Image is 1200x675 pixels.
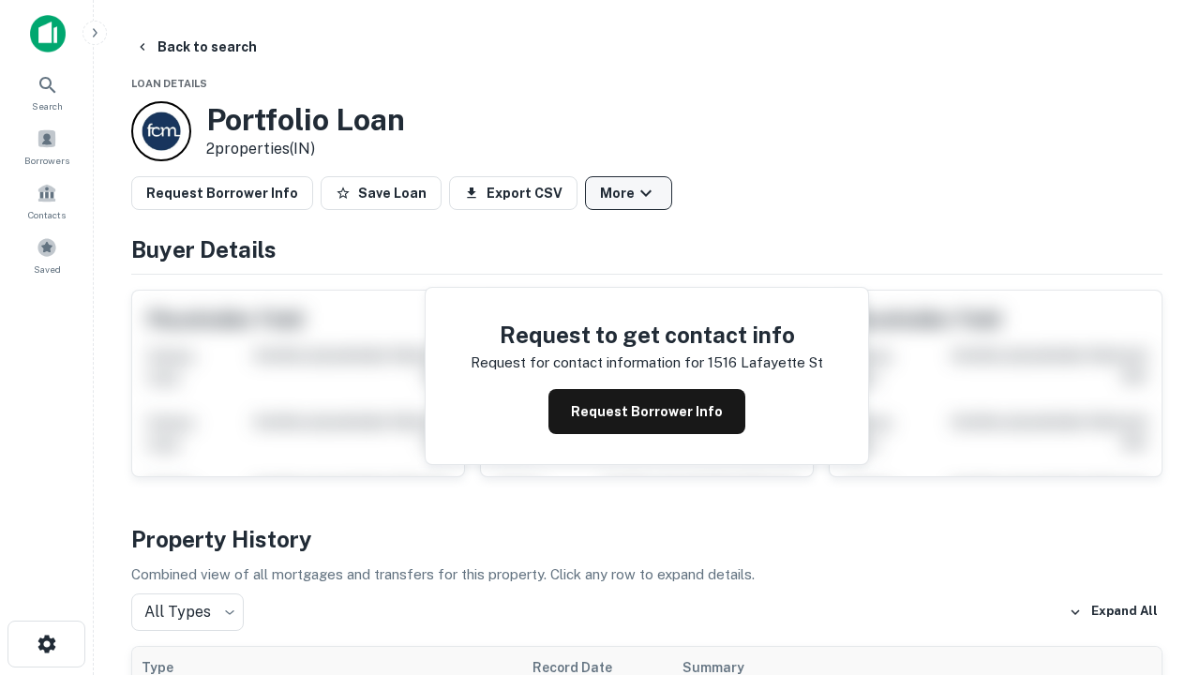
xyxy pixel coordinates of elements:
h4: Request to get contact info [471,318,823,352]
p: Request for contact information for [471,352,704,374]
h4: Buyer Details [131,232,1162,266]
a: Borrowers [6,121,88,172]
a: Saved [6,230,88,280]
img: capitalize-icon.png [30,15,66,52]
span: Loan Details [131,78,207,89]
p: Combined view of all mortgages and transfers for this property. Click any row to expand details. [131,563,1162,586]
a: Contacts [6,175,88,226]
p: 2 properties (IN) [206,138,405,160]
a: Search [6,67,88,117]
span: Borrowers [24,153,69,168]
span: Contacts [28,207,66,222]
button: More [585,176,672,210]
span: Search [32,98,63,113]
div: All Types [131,593,244,631]
h4: Property History [131,522,1162,556]
iframe: Chat Widget [1106,465,1200,555]
button: Request Borrower Info [548,389,745,434]
p: 1516 lafayette st [708,352,823,374]
button: Back to search [127,30,264,64]
button: Expand All [1064,598,1162,626]
button: Save Loan [321,176,442,210]
button: Request Borrower Info [131,176,313,210]
h3: Portfolio Loan [206,102,405,138]
span: Saved [34,262,61,277]
button: Export CSV [449,176,577,210]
